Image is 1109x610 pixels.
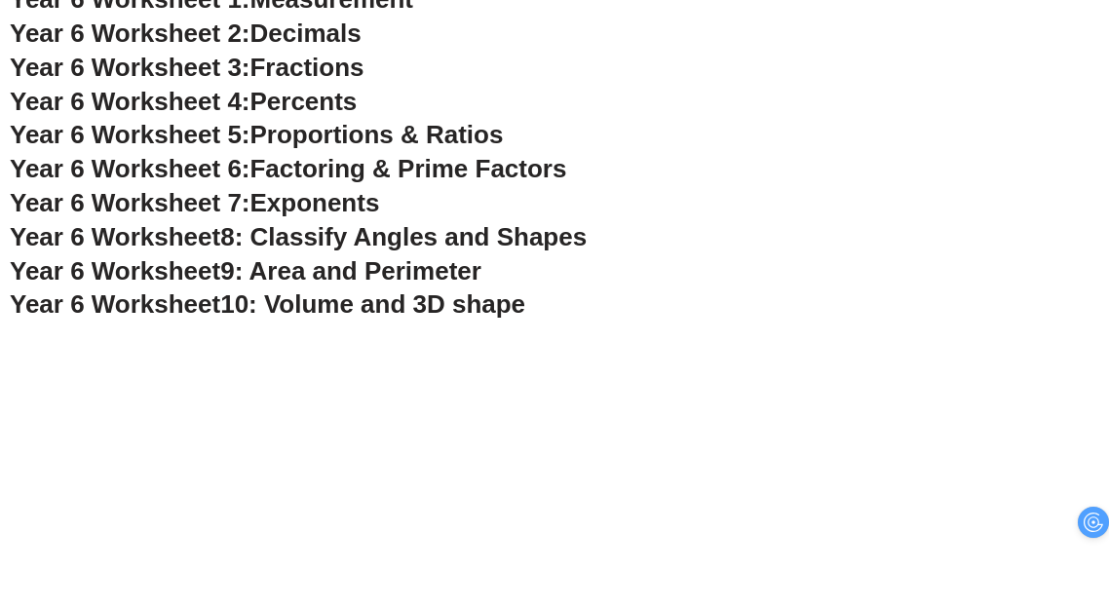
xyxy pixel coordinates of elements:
[10,222,220,251] span: Year 6 Worksheet
[10,53,250,82] span: Year 6 Worksheet 3:
[220,289,525,319] span: 10: Volume and 3D shape
[220,222,587,251] span: 8: Classify Angles and Shapes
[10,87,357,116] a: Year 6 Worksheet 4:Percents
[10,256,220,286] span: Year 6 Worksheet
[10,19,250,48] span: Year 6 Worksheet 2:
[220,256,481,286] span: 9: Area and Perimeter
[10,154,250,183] span: Year 6 Worksheet 6:
[10,154,566,183] a: Year 6 Worksheet 6:Factoring & Prime Factors
[250,19,362,48] span: Decimals
[10,188,379,217] a: Year 6 Worksheet 7:Exponents
[250,87,358,116] span: Percents
[250,120,504,149] span: Proportions & Ratios
[250,188,380,217] span: Exponents
[10,19,362,48] a: Year 6 Worksheet 2:Decimals
[250,154,567,183] span: Factoring & Prime Factors
[10,87,250,116] span: Year 6 Worksheet 4:
[10,256,481,286] a: Year 6 Worksheet9: Area and Perimeter
[775,390,1109,610] iframe: Chat Widget
[250,53,364,82] span: Fractions
[10,120,503,149] a: Year 6 Worksheet 5:Proportions & Ratios
[10,53,363,82] a: Year 6 Worksheet 3:Fractions
[10,289,220,319] span: Year 6 Worksheet
[10,222,587,251] a: Year 6 Worksheet8: Classify Angles and Shapes
[10,289,525,319] a: Year 6 Worksheet10: Volume and 3D shape
[10,188,250,217] span: Year 6 Worksheet 7:
[10,120,250,149] span: Year 6 Worksheet 5:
